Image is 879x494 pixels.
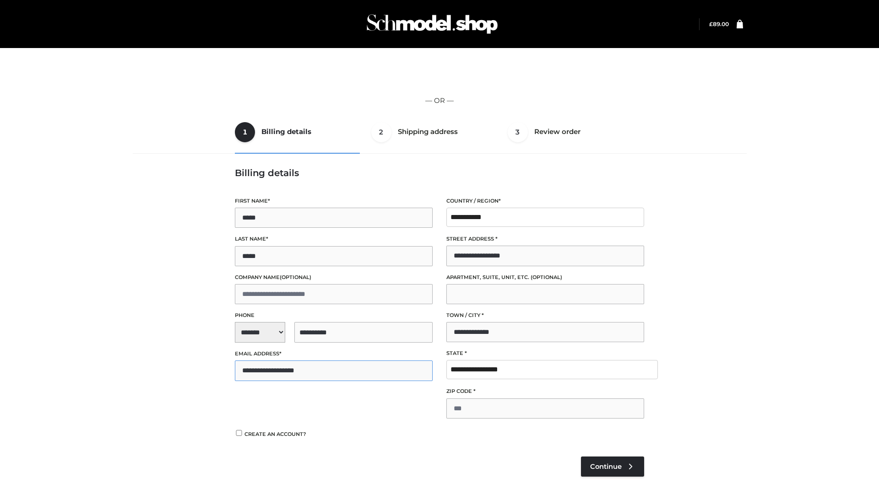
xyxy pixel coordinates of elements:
label: Phone [235,311,433,320]
label: Apartment, suite, unit, etc. [446,273,644,282]
label: ZIP Code [446,387,644,396]
iframe: Secure express checkout frame [134,60,745,86]
label: Street address [446,235,644,243]
label: Town / City [446,311,644,320]
label: Company name [235,273,433,282]
span: £ [709,21,713,27]
bdi: 89.00 [709,21,729,27]
label: State [446,349,644,358]
label: First name [235,197,433,205]
a: £89.00 [709,21,729,27]
span: (optional) [280,274,311,280]
span: Create an account? [244,431,306,437]
span: Continue [590,462,622,471]
input: Create an account? [235,430,243,436]
img: Schmodel Admin 964 [364,6,501,42]
h3: Billing details [235,167,644,178]
a: Continue [581,456,644,477]
span: (optional) [531,274,562,280]
label: Email address [235,349,433,358]
label: Country / Region [446,197,644,205]
p: — OR — [136,95,743,107]
label: Last name [235,235,433,243]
